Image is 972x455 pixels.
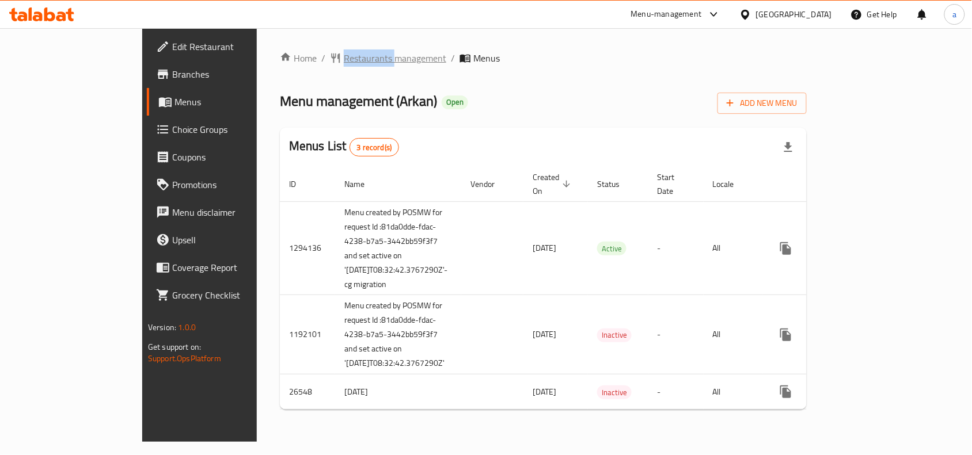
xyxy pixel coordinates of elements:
span: Active [597,242,627,255]
span: Start Date [658,170,690,198]
button: more [772,321,800,349]
button: Change Status [800,321,827,349]
span: Coverage Report [172,261,295,274]
span: Edit Restaurant [172,40,295,53]
span: Inactive [597,328,632,342]
td: - [648,201,704,295]
span: Promotions [172,178,295,192]
td: All [704,201,763,295]
span: Open [442,97,468,107]
div: Total records count [350,138,400,156]
a: Support.OpsPlatform [148,351,221,366]
td: [DATE] [335,374,461,410]
button: more [772,235,800,262]
span: Name [344,177,379,191]
span: Menus [473,51,500,65]
span: Menus [174,95,295,109]
span: Grocery Checklist [172,288,295,302]
span: Coupons [172,150,295,164]
table: enhanced table [280,167,892,410]
span: Menu disclaimer [172,205,295,219]
a: Menus [147,88,305,116]
span: 3 record(s) [350,142,399,153]
td: 1192101 [280,295,335,374]
div: Inactive [597,328,632,342]
h2: Menus List [289,137,399,156]
li: / [451,51,455,65]
td: 26548 [280,374,335,410]
div: Export file [774,133,802,161]
a: Grocery Checklist [147,281,305,309]
span: ID [289,177,311,191]
span: Restaurants management [344,51,446,65]
span: Vendor [470,177,510,191]
span: Status [597,177,635,191]
span: [DATE] [533,384,556,399]
button: Add New Menu [717,93,807,114]
td: All [704,374,763,410]
span: Get support on: [148,339,201,354]
span: Branches [172,67,295,81]
a: Branches [147,60,305,88]
li: / [321,51,325,65]
a: Coverage Report [147,254,305,281]
span: a [952,8,956,21]
span: 1.0.0 [178,320,196,335]
span: Version: [148,320,176,335]
td: - [648,295,704,374]
a: Coupons [147,143,305,171]
button: Change Status [800,235,827,262]
a: Restaurants management [330,51,446,65]
div: [GEOGRAPHIC_DATA] [756,8,832,21]
div: Menu-management [631,7,702,21]
td: - [648,374,704,410]
a: Promotions [147,171,305,198]
td: 1294136 [280,201,335,295]
th: Actions [763,167,892,202]
span: Locale [713,177,749,191]
td: Menu created by POSMW for request Id :81da0dde-fdac-4238-b7a5-3442bb59f3f7 and set active on '[DA... [335,295,461,374]
a: Upsell [147,226,305,254]
a: Menu disclaimer [147,198,305,226]
span: Created On [533,170,574,198]
span: [DATE] [533,240,556,255]
button: more [772,378,800,406]
span: Inactive [597,386,632,399]
button: Change Status [800,378,827,406]
span: Choice Groups [172,123,295,136]
span: Menu management ( Arkan ) [280,88,437,114]
td: All [704,295,763,374]
span: Add New Menu [727,96,798,110]
a: Choice Groups [147,116,305,143]
span: Upsell [172,233,295,247]
nav: breadcrumb [280,51,807,65]
span: [DATE] [533,327,556,342]
a: Edit Restaurant [147,33,305,60]
td: Menu created by POSMW for request Id :81da0dde-fdac-4238-b7a5-3442bb59f3f7 and set active on '[DA... [335,201,461,295]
